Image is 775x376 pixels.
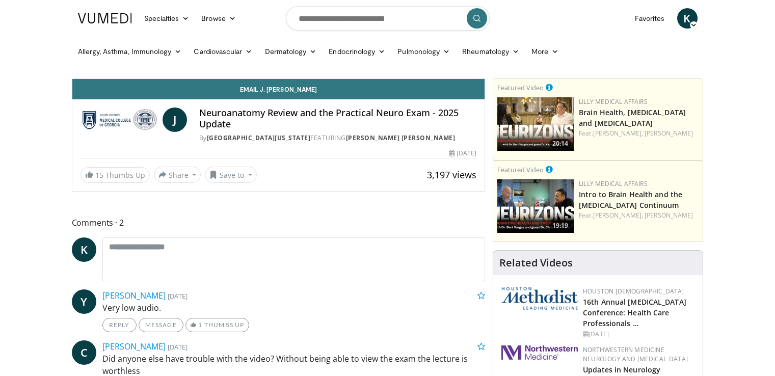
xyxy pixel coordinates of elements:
a: Northwestern Medicine Neurology and [MEDICAL_DATA] [583,345,688,363]
img: 2a462fb6-9365-492a-ac79-3166a6f924d8.png.150x105_q85_autocrop_double_scale_upscale_version-0.2.jpg [501,345,578,360]
span: 1 [198,321,202,329]
h4: Related Videos [499,257,573,269]
input: Search topics, interventions [286,6,490,31]
a: 16th Annual [MEDICAL_DATA] Conference: Health Care Professionals … [583,297,686,328]
a: 1 Thumbs Up [185,318,249,332]
a: [PERSON_NAME], [593,211,643,220]
a: [PERSON_NAME], [593,129,643,138]
a: K [72,237,96,262]
a: Pulmonology [391,41,456,62]
img: 5e4488cc-e109-4a4e-9fd9-73bb9237ee91.png.150x105_q85_autocrop_double_scale_upscale_version-0.2.png [501,287,578,310]
img: VuMedi Logo [78,13,132,23]
small: Featured Video [497,83,544,92]
button: Share [154,167,201,183]
a: [PERSON_NAME] [102,341,166,352]
img: a80fd508-2012-49d4-b73e-1d4e93549e78.png.150x105_q85_crop-smart_upscale.jpg [497,179,574,233]
div: [DATE] [449,149,476,158]
a: J [163,108,187,132]
small: [DATE] [168,291,188,301]
a: Allergy, Asthma, Immunology [72,41,188,62]
div: By FEATURING [199,133,476,143]
a: Message [139,318,183,332]
button: Save to [205,167,257,183]
a: More [525,41,565,62]
a: 19:19 [497,179,574,233]
p: Very low audio. [102,302,486,314]
a: Brain Health, [MEDICAL_DATA] and [MEDICAL_DATA] [579,108,686,128]
div: [DATE] [583,330,694,339]
span: 15 [95,170,103,180]
a: Lilly Medical Affairs [579,179,648,188]
a: Reply [102,318,137,332]
small: Featured Video [497,165,544,174]
img: Medical College of Georgia - Augusta University [81,108,158,132]
a: 20:14 [497,97,574,151]
h4: Neuroanatomy Review and the Practical Neuro Exam - 2025 Update [199,108,476,129]
span: 3,197 views [427,169,476,181]
img: ca157f26-4c4a-49fd-8611-8e91f7be245d.png.150x105_q85_crop-smart_upscale.jpg [497,97,574,151]
a: 15 Thumbs Up [81,167,150,183]
span: 19:19 [549,221,571,230]
div: Feat. [579,129,699,138]
a: Y [72,289,96,314]
a: Cardiovascular [188,41,258,62]
span: 20:14 [549,139,571,148]
a: Specialties [138,8,196,29]
a: Email J. [PERSON_NAME] [72,79,485,99]
a: Lilly Medical Affairs [579,97,648,106]
a: Houston [DEMOGRAPHIC_DATA] [583,287,684,296]
a: Browse [195,8,242,29]
a: K [677,8,698,29]
a: [GEOGRAPHIC_DATA][US_STATE] [207,133,311,142]
a: Intro to Brain Health and the [MEDICAL_DATA] Continuum [579,190,682,210]
a: [PERSON_NAME] [102,290,166,301]
a: Favorites [629,8,671,29]
small: [DATE] [168,342,188,352]
a: Rheumatology [456,41,525,62]
div: Feat. [579,211,699,220]
a: Dermatology [259,41,323,62]
a: [PERSON_NAME] [645,129,693,138]
a: Endocrinology [323,41,391,62]
a: [PERSON_NAME] [645,211,693,220]
a: [PERSON_NAME] [PERSON_NAME] [346,133,456,142]
a: C [72,340,96,365]
span: Comments 2 [72,216,486,229]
